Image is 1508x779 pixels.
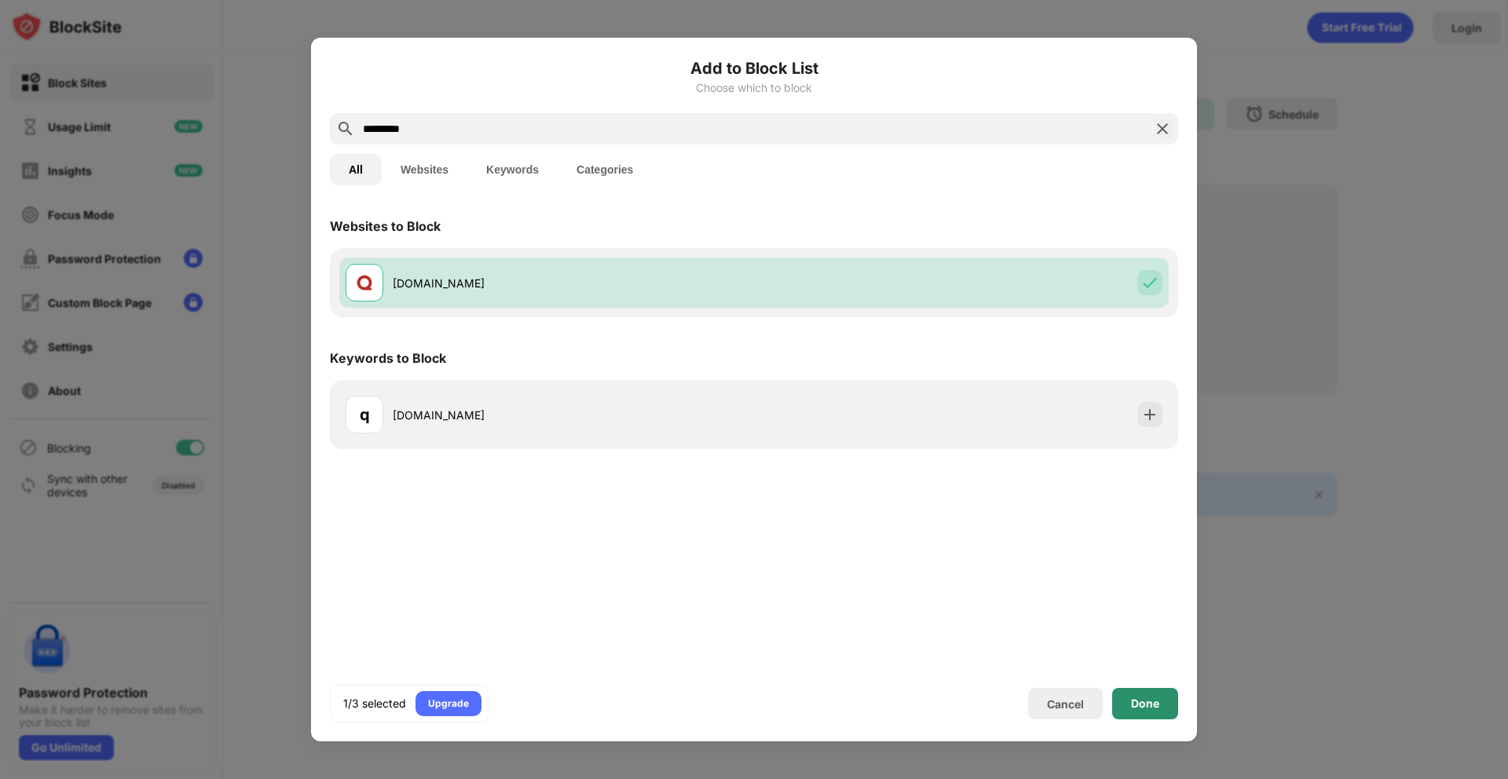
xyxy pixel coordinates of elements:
[330,350,446,366] div: Keywords to Block
[330,218,441,234] div: Websites to Block
[355,273,374,292] img: favicons
[330,154,382,185] button: All
[330,82,1178,94] div: Choose which to block
[1131,697,1159,710] div: Done
[330,57,1178,80] h6: Add to Block List
[1047,697,1084,711] div: Cancel
[558,154,652,185] button: Categories
[336,119,355,138] img: search.svg
[360,403,370,426] div: q
[393,275,754,291] div: [DOMAIN_NAME]
[467,154,558,185] button: Keywords
[343,696,406,711] div: 1/3 selected
[393,407,754,423] div: [DOMAIN_NAME]
[1153,119,1172,138] img: search-close
[428,696,469,711] div: Upgrade
[382,154,467,185] button: Websites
